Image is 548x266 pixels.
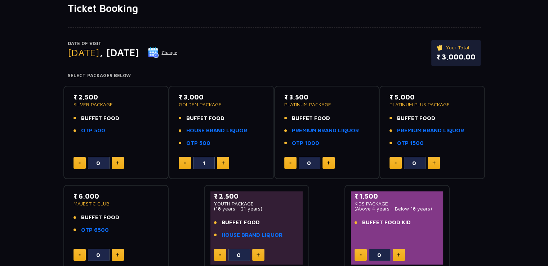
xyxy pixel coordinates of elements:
[73,92,159,102] p: ₹ 2,500
[360,254,362,256] img: minus
[355,191,440,201] p: ₹ 1,500
[284,102,370,107] p: PLATINUM PACKAGE
[186,127,247,135] a: HOUSE BRAND LIQUOR
[327,161,330,165] img: plus
[116,253,119,257] img: plus
[397,253,400,257] img: plus
[257,253,260,257] img: plus
[436,44,444,52] img: ticket
[355,206,440,211] p: (Above 4 years - Below 18 years)
[73,102,159,107] p: SILVER PACKAGE
[186,114,224,123] span: BUFFET FOOD
[389,102,475,107] p: PLATINUM PLUS PACKAGE
[148,47,178,58] button: Change
[68,73,481,79] h4: Select Packages Below
[81,226,109,234] a: OTP 6500
[362,218,411,227] span: BUFFET FOOD KID
[214,191,299,201] p: ₹ 2,500
[219,254,221,256] img: minus
[397,127,464,135] a: PREMIUM BRAND LIQUOR
[81,127,105,135] a: OTP 500
[222,218,260,227] span: BUFFET FOOD
[289,163,291,164] img: minus
[68,40,178,47] p: Date of Visit
[432,161,436,165] img: plus
[436,52,476,62] p: ₹ 3,000.00
[222,231,282,239] a: HOUSE BRAND LIQUOR
[214,206,299,211] p: (18 years - 21 years)
[355,201,440,206] p: KIDS PACKAGE
[179,92,264,102] p: ₹ 3,000
[214,201,299,206] p: YOUTH PACKAGE
[284,92,370,102] p: ₹ 3,500
[79,254,81,256] img: minus
[81,114,119,123] span: BUFFET FOOD
[99,46,139,58] span: , [DATE]
[292,127,359,135] a: PREMIUM BRAND LIQUOR
[436,44,476,52] p: Your Total
[179,102,264,107] p: GOLDEN PACKAGE
[222,161,225,165] img: plus
[186,139,210,147] a: OTP 500
[116,161,119,165] img: plus
[184,163,186,164] img: minus
[292,139,319,147] a: OTP 1000
[79,163,81,164] img: minus
[81,213,119,222] span: BUFFET FOOD
[397,114,435,123] span: BUFFET FOOD
[73,191,159,201] p: ₹ 6,000
[395,163,397,164] img: minus
[389,92,475,102] p: ₹ 5,000
[68,46,99,58] span: [DATE]
[73,201,159,206] p: MAJESTIC CLUB
[292,114,330,123] span: BUFFET FOOD
[68,2,481,14] h1: Ticket Booking
[397,139,424,147] a: OTP 1500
